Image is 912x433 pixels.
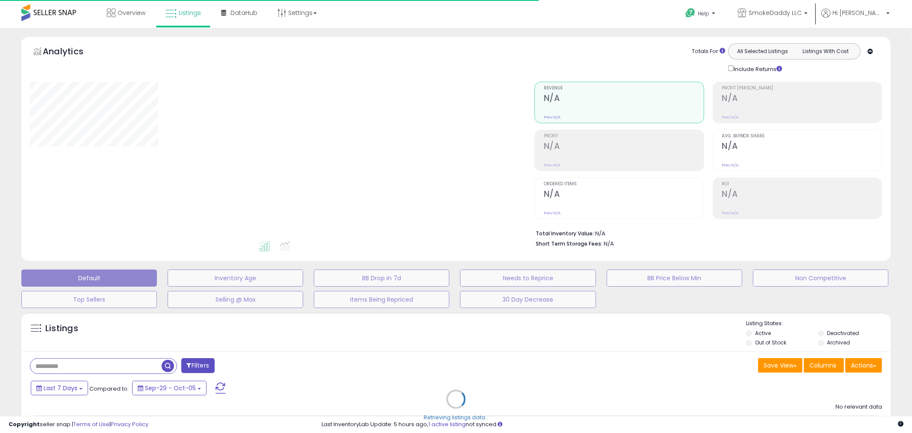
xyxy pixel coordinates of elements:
span: Hi [PERSON_NAME] [832,9,884,17]
span: ROI [722,182,882,187]
span: Profit [PERSON_NAME] [722,86,882,91]
a: Hi [PERSON_NAME] [821,9,890,28]
span: DataHub [230,9,257,17]
div: Include Returns [722,64,792,73]
span: Avg. Buybox Share [722,134,882,139]
button: Selling @ Max [168,291,303,308]
div: Totals For [692,47,725,56]
span: SmokeDaddy LLC [749,9,802,17]
b: Short Term Storage Fees: [536,240,602,247]
small: Prev: N/A [544,115,561,120]
small: Prev: N/A [544,163,561,168]
small: Prev: N/A [722,115,739,120]
div: seller snap | | [9,421,148,429]
button: Inventory Age [168,270,303,287]
span: Profit [544,134,703,139]
span: Listings [179,9,201,17]
i: Get Help [685,8,696,18]
button: BB Drop in 7d [314,270,449,287]
button: BB Price Below Min [607,270,742,287]
h2: N/A [722,189,882,201]
li: N/A [536,228,876,238]
button: Items Being Repriced [314,291,449,308]
a: Help [679,1,724,28]
h2: N/A [544,189,703,201]
button: 30 Day Decrease [460,291,596,308]
div: Retrieving listings data.. [424,414,488,422]
h2: N/A [722,93,882,105]
small: Prev: N/A [544,211,561,216]
h5: Analytics [43,45,100,59]
button: All Selected Listings [731,46,794,57]
strong: Copyright [9,420,40,428]
span: Help [698,10,709,17]
h2: N/A [544,93,703,105]
small: Prev: N/A [722,163,739,168]
span: N/A [604,240,614,248]
span: Ordered Items [544,182,703,187]
small: Prev: N/A [722,211,739,216]
span: Overview [118,9,145,17]
b: Total Inventory Value: [536,230,594,237]
button: Listings With Cost [794,46,858,57]
button: Top Sellers [21,291,157,308]
button: Default [21,270,157,287]
span: Revenue [544,86,703,91]
button: Non Competitive [753,270,888,287]
h2: N/A [722,141,882,153]
button: Needs to Reprice [460,270,596,287]
h2: N/A [544,141,703,153]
